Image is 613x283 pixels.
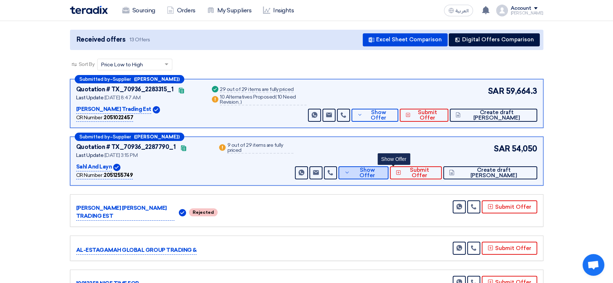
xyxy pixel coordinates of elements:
span: Show Offer [352,167,383,178]
button: Create draft [PERSON_NAME] [450,109,537,122]
button: Submit Offer [482,200,537,213]
img: Teradix logo [70,6,108,14]
span: ( [275,94,277,100]
b: ([PERSON_NAME]) [134,134,180,139]
div: Quotation # TX_70936_2283315_1 [76,85,174,94]
b: ([PERSON_NAME]) [134,77,180,82]
p: [PERSON_NAME] Trading Est [76,105,151,114]
a: Sourcing [116,3,161,18]
span: العربية [456,8,469,13]
div: Quotation # TX_70936_2287790_1 [76,143,176,151]
button: Show Offer [351,109,399,122]
button: Create draft [PERSON_NAME] [443,166,537,179]
span: SAR [488,85,505,97]
a: My Suppliers [201,3,257,18]
button: Show Offer [338,166,388,179]
button: Submit Offer [482,242,537,255]
button: Digital Offers Comparison [449,33,540,46]
span: Submitted by [79,134,110,139]
button: Excel Sheet Comparison [363,33,448,46]
span: Submit Offer [412,110,443,121]
span: Create draft [PERSON_NAME] [456,167,531,178]
span: 54,050 [511,143,537,155]
span: Price Low to High [101,61,143,68]
b: 2051022457 [104,115,133,121]
div: 29 out of 29 items are fully priced [220,87,293,93]
span: ) [240,99,242,105]
span: Submitted by [79,77,110,82]
button: Submit Offer [400,109,448,122]
div: – [75,75,184,83]
div: CR Number : [76,114,133,122]
div: 10 Alternatives Proposed [220,95,306,105]
img: Verified Account [153,106,160,113]
a: Insights [257,3,300,18]
div: CR Number : [76,171,133,179]
span: 13 Offers [129,36,150,43]
span: Create draft [PERSON_NAME] [462,110,531,121]
img: Verified Account [179,209,186,216]
p: AL-ESTAGAMAH GLOBAL GROUP TRADING & [76,246,197,255]
p: [PERSON_NAME] [PERSON_NAME] TRADING EST [76,204,174,221]
span: 10 Need Revision, [220,94,296,105]
div: Show Offer [378,153,410,165]
span: Rejected [189,208,218,216]
b: 2051255749 [104,172,133,178]
div: [PERSON_NAME] [511,11,543,15]
a: Open chat [583,254,604,276]
span: [DATE] 8:47 AM [104,95,140,101]
span: Received offers [77,35,126,45]
button: Submit Offer [390,166,442,179]
span: Last Update [76,152,104,158]
p: Sahl And Layn [76,163,112,171]
img: profile_test.png [496,5,508,16]
span: Supplier [113,134,131,139]
div: – [75,133,184,141]
span: 59,664.3 [506,85,537,97]
div: Account [511,5,531,12]
span: SAR [494,143,510,155]
a: Orders [161,3,201,18]
span: Submit Offer [403,167,436,178]
div: 9 out of 29 items are fully priced [227,143,293,154]
span: Sort By [79,61,95,68]
span: Show Offer [364,110,392,121]
img: Verified Account [113,164,120,171]
button: العربية [444,5,473,16]
span: Supplier [113,77,131,82]
span: [DATE] 3:15 PM [104,152,137,158]
span: Last Update [76,95,104,101]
